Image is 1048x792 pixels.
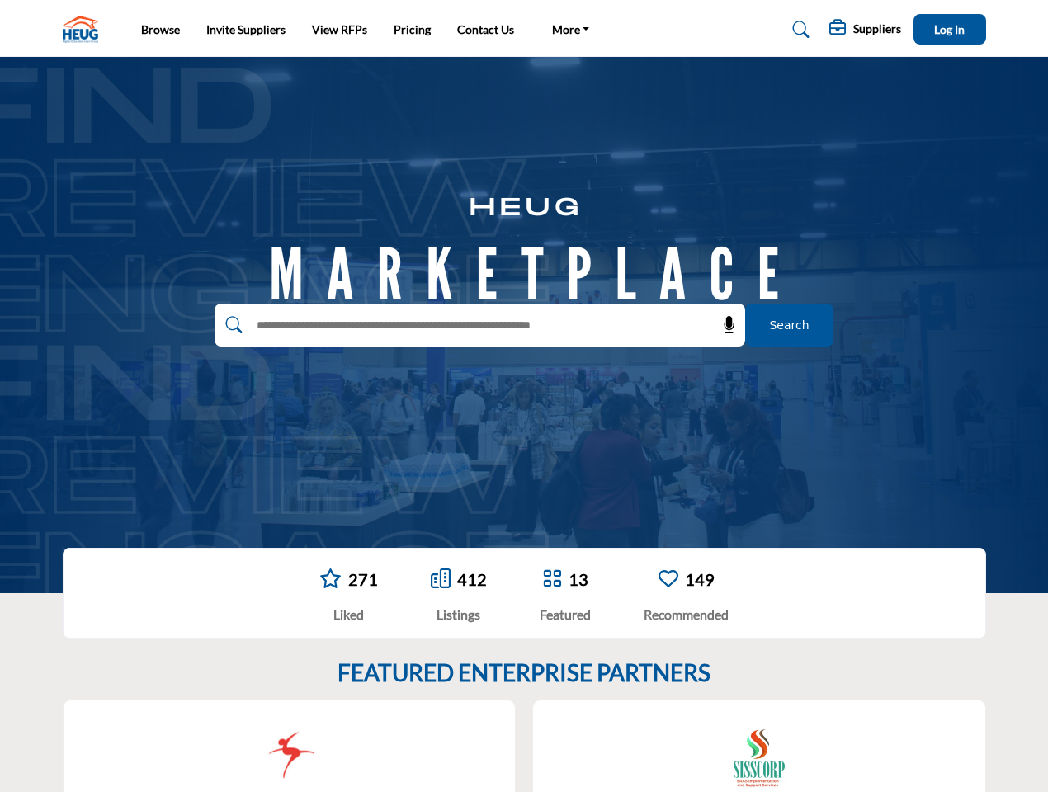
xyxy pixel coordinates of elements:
[541,18,602,41] a: More
[829,20,901,40] div: Suppliers
[934,22,965,36] span: Log In
[542,568,562,591] a: Go to Featured
[569,569,588,589] a: 13
[319,568,342,588] i: Go to Liked
[659,568,678,591] a: Go to Recommended
[540,605,591,625] div: Featured
[777,16,820,43] a: Search
[348,569,378,589] a: 271
[394,22,431,36] a: Pricing
[644,605,729,625] div: Recommended
[457,22,514,36] a: Contact Us
[457,569,487,589] a: 412
[63,16,106,43] img: Site Logo
[141,22,180,36] a: Browse
[206,22,286,36] a: Invite Suppliers
[319,605,378,625] div: Liked
[685,569,715,589] a: 149
[431,605,487,625] div: Listings
[338,659,710,687] h2: FEATURED ENTERPRISE PARTNERS
[853,21,901,36] h5: Suppliers
[312,22,367,36] a: View RFPs
[769,317,809,334] span: Search
[745,304,833,346] button: Search
[913,14,986,45] button: Log In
